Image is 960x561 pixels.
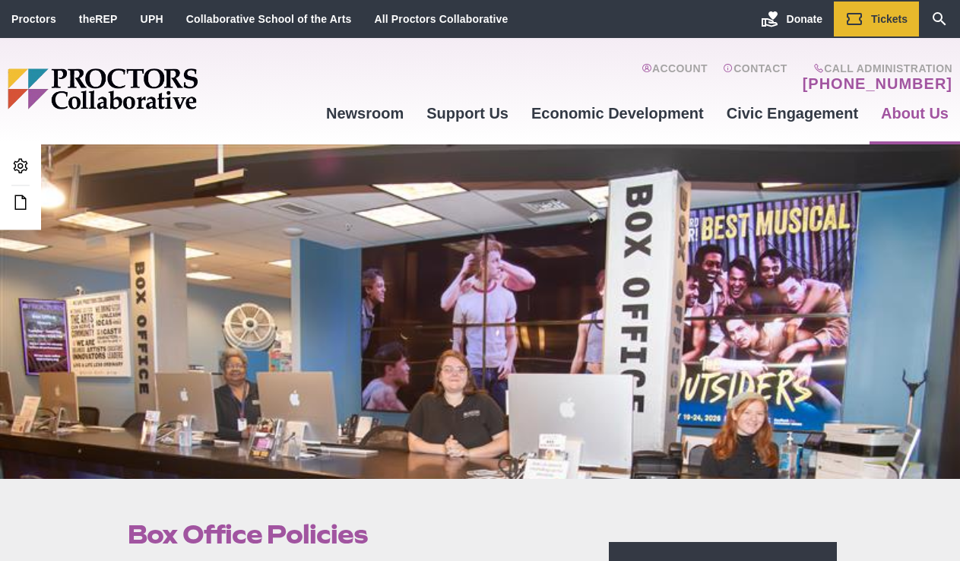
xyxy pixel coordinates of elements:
img: Proctors logo [8,68,315,109]
a: theREP [79,13,118,25]
a: All Proctors Collaborative [374,13,508,25]
a: Search [919,2,960,36]
span: Donate [787,13,822,25]
a: Account [642,62,708,93]
a: Support Us [415,93,520,134]
a: Edit this Post/Page [8,189,33,217]
a: Civic Engagement [715,93,870,134]
a: About Us [870,93,960,134]
a: Donate [749,2,834,36]
a: Proctors [11,13,56,25]
a: UPH [141,13,163,25]
span: Call Administration [798,62,952,74]
a: [PHONE_NUMBER] [803,74,952,93]
a: Admin Area [8,153,33,181]
a: Contact [723,62,787,93]
a: Collaborative School of the Arts [186,13,352,25]
span: Tickets [871,13,908,25]
h1: Box Office Policies [128,520,575,549]
a: Economic Development [520,93,715,134]
a: Tickets [834,2,919,36]
a: Newsroom [315,93,415,134]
